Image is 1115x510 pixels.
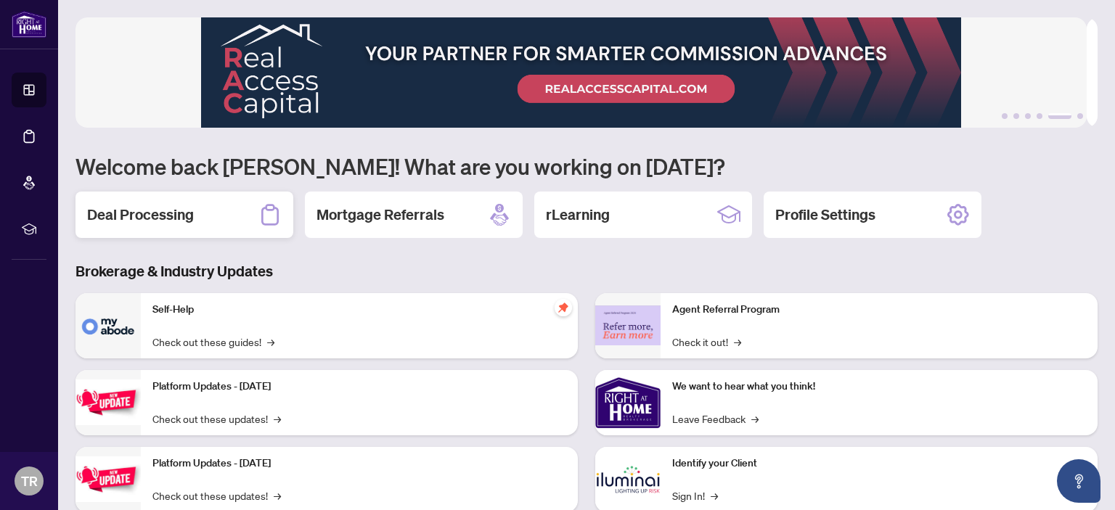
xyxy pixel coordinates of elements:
[152,411,281,427] a: Check out these updates!→
[274,488,281,503] span: →
[1048,113,1071,119] button: 5
[267,334,274,350] span: →
[75,17,1087,128] img: Slide 4
[1013,113,1019,119] button: 2
[595,305,661,345] img: Agent Referral Program
[21,471,38,491] span: TR
[12,11,46,38] img: logo
[1077,113,1083,119] button: 6
[75,293,141,358] img: Self-Help
[672,302,1086,318] p: Agent Referral Program
[751,411,759,427] span: →
[152,302,566,318] p: Self-Help
[775,205,875,225] h2: Profile Settings
[672,379,1086,395] p: We want to hear what you think!
[734,334,741,350] span: →
[711,488,718,503] span: →
[595,370,661,435] img: We want to hear what you think!
[87,205,194,225] h2: Deal Processing
[1025,113,1031,119] button: 3
[555,299,572,316] span: pushpin
[672,411,759,427] a: Leave Feedback→
[1037,113,1042,119] button: 4
[152,379,566,395] p: Platform Updates - [DATE]
[672,334,741,350] a: Check it out!→
[75,261,1098,281] h3: Brokerage & Industry Updates
[274,411,281,427] span: →
[152,488,281,503] a: Check out these updates!→
[1057,459,1100,503] button: Open asap
[152,334,274,350] a: Check out these guides!→
[672,456,1086,472] p: Identify your Client
[75,456,141,502] img: Platform Updates - July 8, 2025
[672,488,718,503] a: Sign In!→
[1002,113,1008,119] button: 1
[75,379,141,425] img: Platform Updates - July 21, 2025
[152,456,566,472] p: Platform Updates - [DATE]
[546,205,610,225] h2: rLearning
[316,205,444,225] h2: Mortgage Referrals
[75,152,1098,180] h1: Welcome back [PERSON_NAME]! What are you working on [DATE]?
